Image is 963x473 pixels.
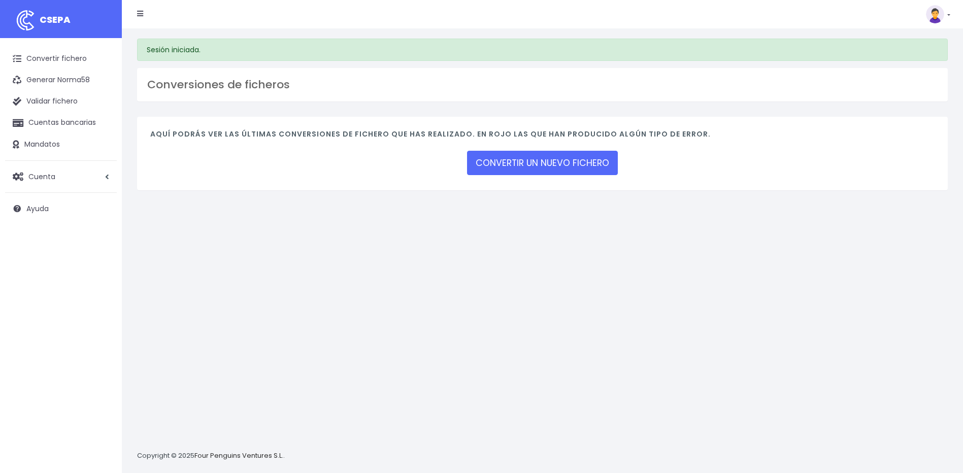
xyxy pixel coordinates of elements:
span: Cuenta [28,171,55,181]
a: Ayuda [5,198,117,219]
a: Four Penguins Ventures S.L. [194,451,283,460]
span: Ayuda [26,204,49,214]
img: logo [13,8,38,33]
img: profile [926,5,944,23]
span: CSEPA [40,13,71,26]
a: Cuentas bancarias [5,112,117,133]
a: Cuenta [5,166,117,187]
p: Copyright © 2025 . [137,451,285,461]
a: CONVERTIR UN NUEVO FICHERO [467,151,618,175]
a: Validar fichero [5,91,117,112]
h3: Conversiones de ficheros [147,78,938,91]
h4: Aquí podrás ver las últimas conversiones de fichero que has realizado. En rojo las que han produc... [150,130,935,144]
div: Sesión iniciada. [137,39,948,61]
a: Convertir fichero [5,48,117,70]
a: Generar Norma58 [5,70,117,91]
a: Mandatos [5,134,117,155]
